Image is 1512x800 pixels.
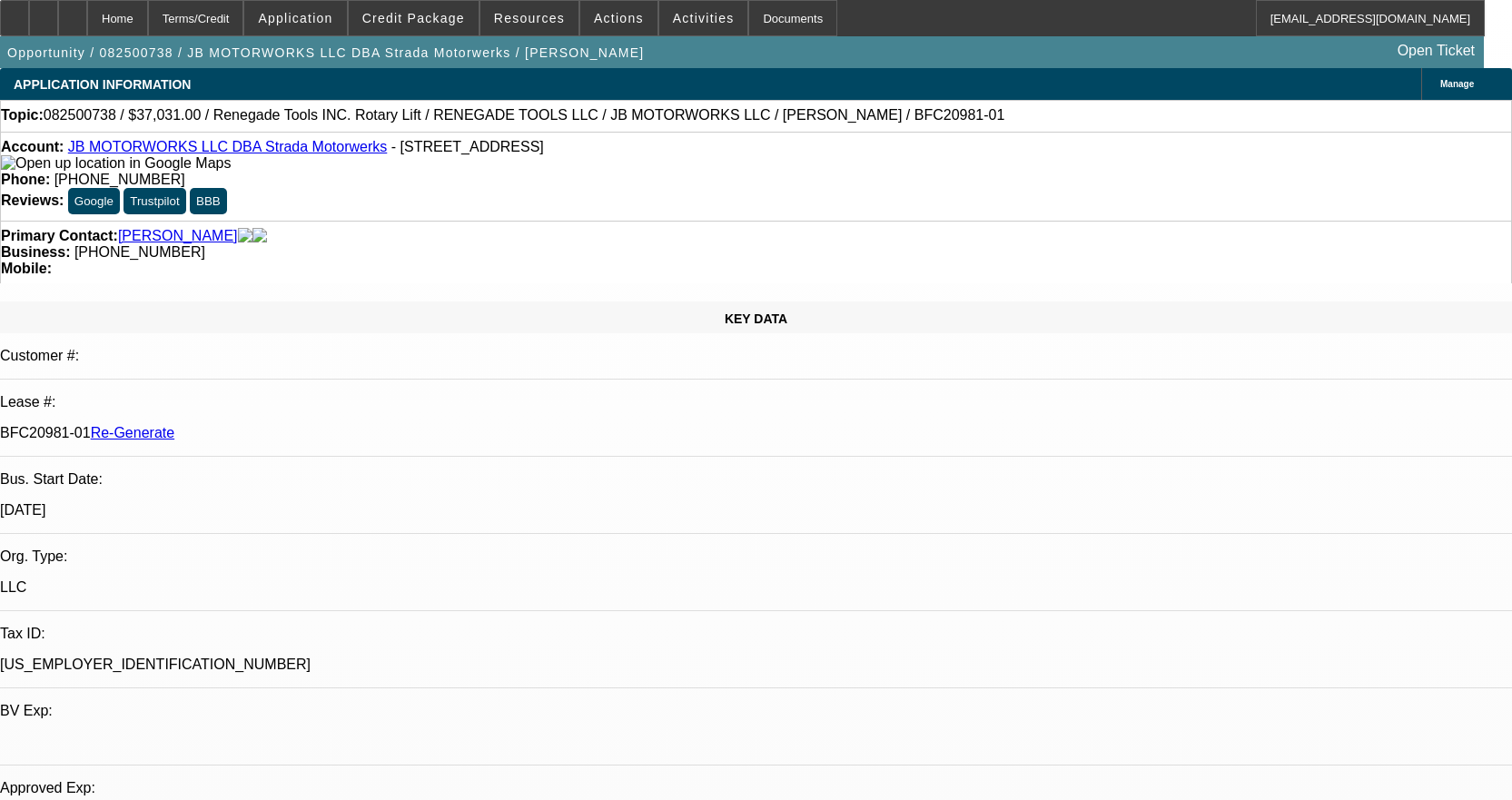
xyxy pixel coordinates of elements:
strong: Phone: [1,172,50,187]
button: Credit Package [349,1,479,35]
a: [PERSON_NAME] [118,228,238,244]
span: [PHONE_NUMBER] [54,172,185,187]
button: Application [244,1,346,35]
strong: Mobile: [1,261,52,276]
span: KEY DATA [725,311,787,326]
a: Re-Generate [91,425,175,440]
strong: Business: [1,244,70,260]
strong: Primary Contact: [1,228,118,244]
button: Actions [580,1,657,35]
button: Trustpilot [124,188,185,214]
span: - [STREET_ADDRESS] [391,139,544,154]
button: Google [68,188,120,214]
span: Activities [673,11,735,25]
a: View Google Maps [1,155,231,171]
a: Open Ticket [1390,35,1482,66]
span: Actions [594,11,644,25]
span: APPLICATION INFORMATION [14,77,191,92]
img: linkedin-icon.png [252,228,267,244]
button: BBB [190,188,227,214]
button: Resources [480,1,578,35]
span: Credit Package [362,11,465,25]
span: Manage [1440,79,1474,89]
img: Open up location in Google Maps [1,155,231,172]
span: Resources [494,11,565,25]
strong: Reviews: [1,193,64,208]
button: Activities [659,1,748,35]
span: Opportunity / 082500738 / JB MOTORWORKS LLC DBA Strada Motorwerks / [PERSON_NAME] [7,45,644,60]
strong: Topic: [1,107,44,123]
img: facebook-icon.png [238,228,252,244]
span: 082500738 / $37,031.00 / Renegade Tools INC. Rotary Lift / RENEGADE TOOLS LLC / JB MOTORWORKS LLC... [44,107,1005,123]
span: [PHONE_NUMBER] [74,244,205,260]
a: JB MOTORWORKS LLC DBA Strada Motorwerks [68,139,388,154]
span: Application [258,11,332,25]
strong: Account: [1,139,64,154]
